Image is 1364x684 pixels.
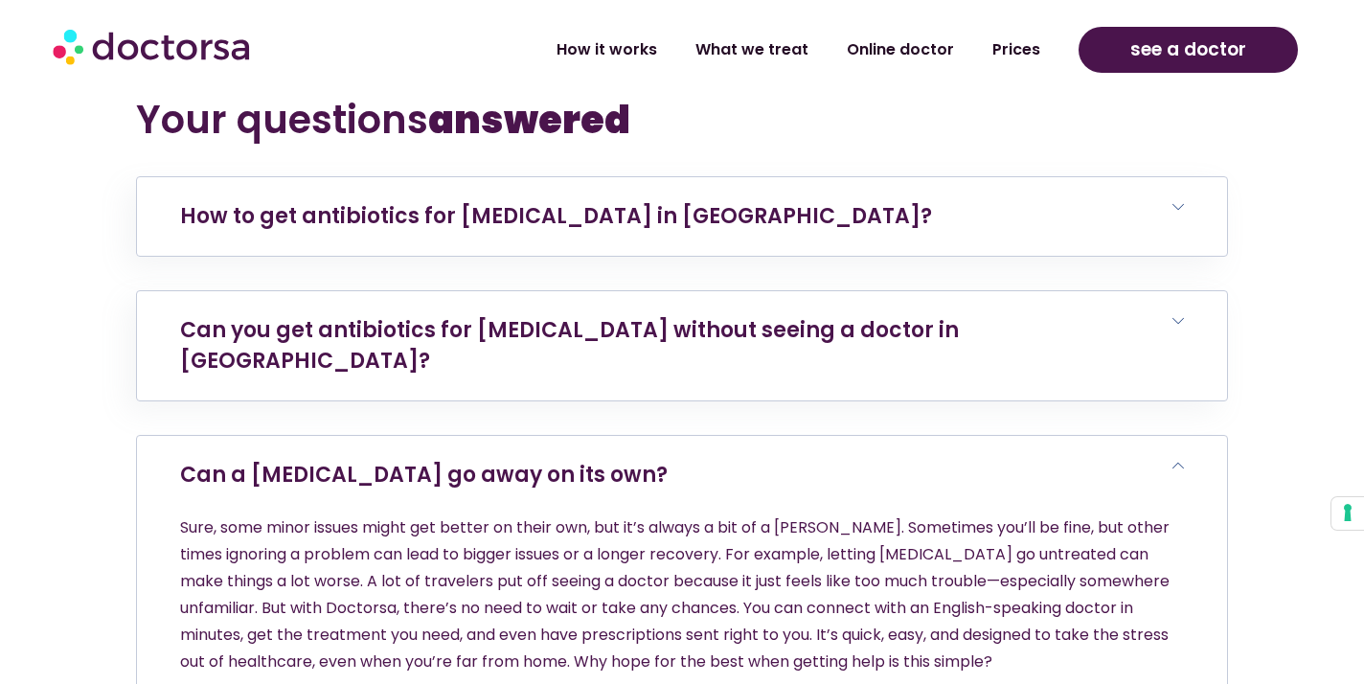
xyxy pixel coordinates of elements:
[180,315,959,376] a: Can you get antibiotics for [MEDICAL_DATA] without seeing a doctor in [GEOGRAPHIC_DATA]?
[180,514,1184,675] p: Sure, some minor issues might get better on their own, but it’s always a bit of a [PERSON_NAME]. ...
[428,93,630,147] b: answered
[973,28,1059,72] a: Prices
[137,177,1227,256] h6: How to get antibiotics for [MEDICAL_DATA] in [GEOGRAPHIC_DATA]?
[1130,34,1246,65] span: see a doctor
[136,97,1228,143] h2: Your questions
[137,291,1227,400] h6: Can you get antibiotics for [MEDICAL_DATA] without seeing a doctor in [GEOGRAPHIC_DATA]?
[362,28,1059,72] nav: Menu
[1331,497,1364,530] button: Your consent preferences for tracking technologies
[537,28,676,72] a: How it works
[1079,27,1298,73] a: see a doctor
[180,460,668,490] a: Can a [MEDICAL_DATA] go away on its own?
[180,201,932,231] a: How to get antibiotics for [MEDICAL_DATA] in [GEOGRAPHIC_DATA]?
[676,28,828,72] a: What we treat
[828,28,973,72] a: Online doctor
[137,436,1227,514] h6: Can a [MEDICAL_DATA] go away on its own?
